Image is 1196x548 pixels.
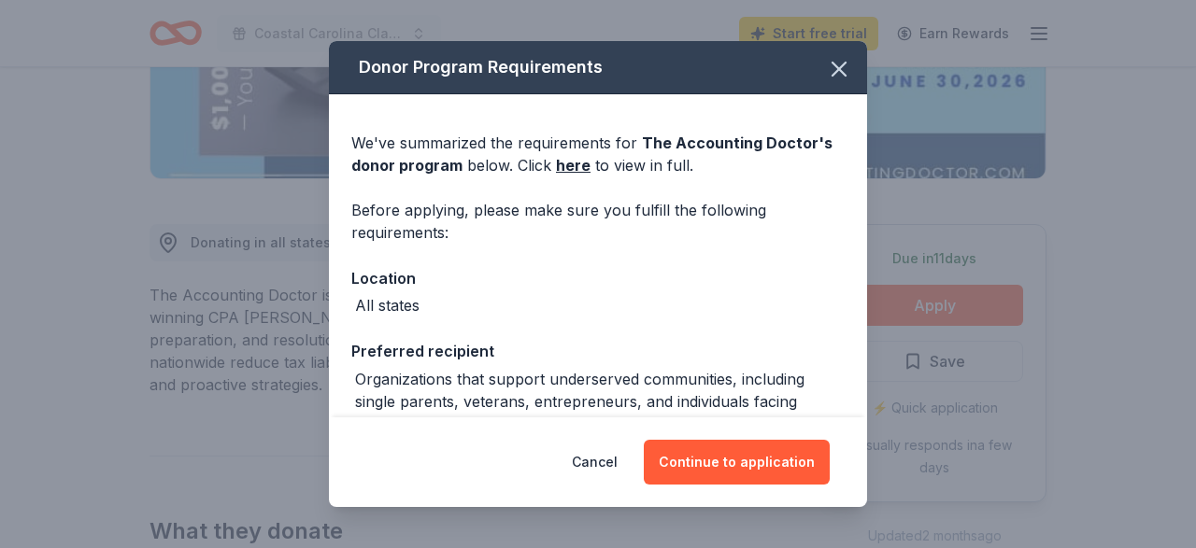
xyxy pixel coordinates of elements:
div: Preferred recipient [351,339,845,363]
a: here [556,154,591,176]
div: Location [351,266,845,290]
div: We've summarized the requirements for below. Click to view in full. [351,132,845,176]
div: All states [355,294,420,316]
button: Continue to application [644,440,830,485]
div: Before applying, please make sure you fulfill the following requirements: [351,199,845,244]
button: Cancel [572,440,618,485]
div: Donor Program Requirements [329,41,867,94]
div: Organizations that support underserved communities, including single parents, veterans, entrepren... [355,368,845,457]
